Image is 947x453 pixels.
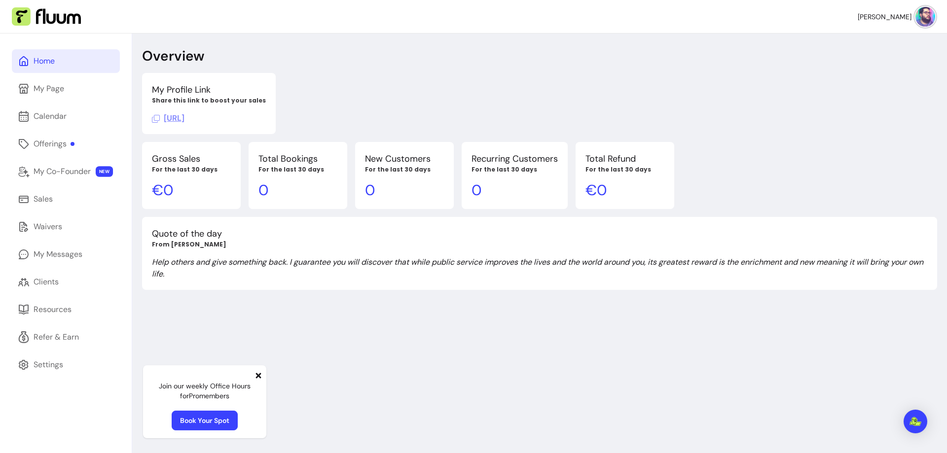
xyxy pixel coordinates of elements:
a: Waivers [12,215,120,239]
p: For the last 30 days [585,166,664,174]
div: My Messages [34,248,82,260]
a: Clients [12,270,120,294]
img: Fluum Logo [12,7,81,26]
p: Total Bookings [258,152,337,166]
a: Home [12,49,120,73]
a: My Messages [12,243,120,266]
div: Resources [34,304,72,315]
div: My Co-Founder [34,166,91,177]
div: Clients [34,276,59,288]
p: For the last 30 days [472,166,558,174]
p: Recurring Customers [472,152,558,166]
p: For the last 30 days [258,166,337,174]
div: My Page [34,83,64,95]
p: Join our weekly Office Hours for Pro members [151,381,258,401]
a: My Co-Founder NEW [12,160,120,183]
div: Waivers [34,221,62,233]
p: 0 [365,181,444,199]
span: [PERSON_NAME] [858,12,911,22]
button: avatar[PERSON_NAME] [858,7,935,27]
p: € 0 [152,181,231,199]
div: Settings [34,359,63,371]
p: Help others and give something back. I guarantee you will discover that while public service impr... [152,256,927,280]
a: Calendar [12,105,120,128]
a: Resources [12,298,120,321]
p: Total Refund [585,152,664,166]
a: Sales [12,187,120,211]
p: New Customers [365,152,444,166]
span: NEW [96,166,113,177]
a: My Page [12,77,120,101]
img: avatar [915,7,935,27]
p: For the last 30 days [365,166,444,174]
div: Refer & Earn [34,331,79,343]
p: Quote of the day [152,227,927,241]
div: Open Intercom Messenger [904,410,927,433]
a: Book Your Spot [172,411,238,430]
p: Overview [142,47,204,65]
p: 0 [472,181,558,199]
span: Click to copy [152,113,184,123]
p: My Profile Link [152,83,266,97]
a: Offerings [12,132,120,156]
p: Share this link to boost your sales [152,97,266,105]
a: Refer & Earn [12,325,120,349]
div: Calendar [34,110,67,122]
div: Sales [34,193,53,205]
p: € 0 [585,181,664,199]
p: Gross Sales [152,152,231,166]
div: Offerings [34,138,74,150]
p: 0 [258,181,337,199]
a: Settings [12,353,120,377]
p: For the last 30 days [152,166,231,174]
p: From [PERSON_NAME] [152,241,927,248]
div: Home [34,55,55,67]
